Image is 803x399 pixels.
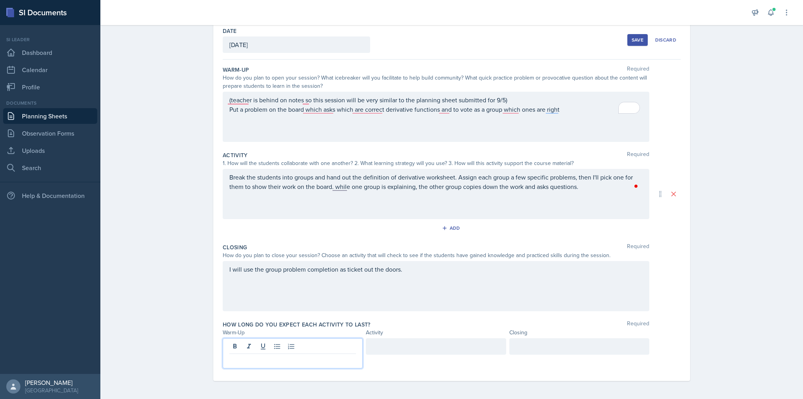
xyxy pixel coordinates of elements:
[627,243,649,251] span: Required
[627,66,649,74] span: Required
[25,379,78,386] div: [PERSON_NAME]
[443,225,460,231] div: Add
[627,34,648,46] button: Save
[3,62,97,78] a: Calendar
[229,172,643,191] div: To enrich screen reader interactions, please activate Accessibility in Grammarly extension settings
[3,143,97,158] a: Uploads
[25,386,78,394] div: [GEOGRAPHIC_DATA]
[229,105,643,114] p: Put a problem on the board which asks which are correct derivative functions and to vote as a gro...
[3,188,97,203] div: Help & Documentation
[223,74,649,90] div: How do you plan to open your session? What icebreaker will you facilitate to help build community...
[229,95,643,114] div: To enrich screen reader interactions, please activate Accessibility in Grammarly extension settings
[229,265,643,274] p: I will use the group problem completion as ticket out the doors.
[509,328,649,337] div: Closing
[229,172,643,191] p: Break the students into groups and hand out the definition of derivative worksheet. Assign each g...
[627,151,649,159] span: Required
[223,328,363,337] div: Warm-Up
[632,37,643,43] div: Save
[651,34,681,46] button: Discard
[223,151,248,159] label: Activity
[3,100,97,107] div: Documents
[3,45,97,60] a: Dashboard
[229,95,643,105] p: (teacher is behind on notes so this session will be very similar to the planning sheet submitted ...
[439,222,465,234] button: Add
[655,37,676,43] div: Discard
[223,159,649,167] div: 1. How will the students collaborate with one another? 2. What learning strategy will you use? 3....
[3,36,97,43] div: Si leader
[3,108,97,124] a: Planning Sheets
[223,66,249,74] label: Warm-Up
[223,243,247,251] label: Closing
[627,321,649,328] span: Required
[223,321,371,328] label: How long do you expect each activity to last?
[366,328,506,337] div: Activity
[3,125,97,141] a: Observation Forms
[223,27,236,35] label: Date
[3,79,97,95] a: Profile
[223,251,649,259] div: How do you plan to close your session? Choose an activity that will check to see if the students ...
[3,160,97,176] a: Search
